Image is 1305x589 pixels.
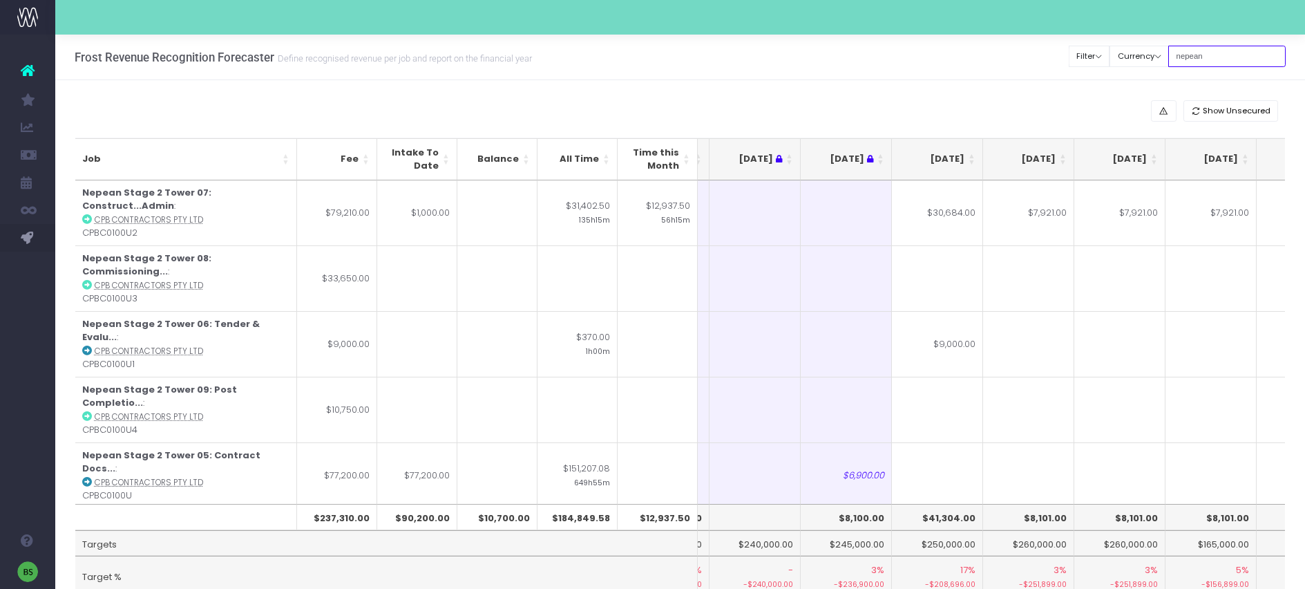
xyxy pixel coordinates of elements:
[274,50,532,64] small: Define recognised revenue per job and report on the financial year
[95,411,203,422] abbr: CPB Contractors Pty Ltd
[618,504,698,530] th: $12,937.50
[788,563,793,577] span: -
[75,442,297,508] td: : CPBC0100U
[75,530,698,557] td: Targets
[82,186,211,213] strong: Nepean Stage 2 Tower 07: Construct...Admin
[1054,563,1067,577] span: 3%
[892,180,983,245] td: $30,684.00
[801,530,892,557] td: $245,000.00
[537,504,618,530] th: $184,849.58
[1236,563,1249,577] span: 5%
[297,442,377,508] td: $77,200.00
[892,530,983,557] td: $250,000.00
[377,504,457,530] th: $90,200.00
[297,504,377,530] th: $237,310.00
[801,138,892,180] th: Aug 25 : activate to sort column ascending
[1165,138,1257,180] th: Dec 25: activate to sort column ascending
[297,180,377,245] td: $79,210.00
[801,442,892,508] td: $6,900.00
[95,214,203,225] abbr: CPB Contractors Pty Ltd
[983,530,1074,557] td: $260,000.00
[983,504,1074,530] th: $8,101.00
[960,563,975,577] span: 17%
[82,252,211,279] strong: Nepean Stage 2 Tower 08: Commissioning...
[1165,530,1257,557] td: $165,000.00
[457,138,537,180] th: Balance: activate to sort column ascending
[871,563,884,577] span: 3%
[537,138,618,180] th: All Time: activate to sort column ascending
[1074,180,1165,245] td: $7,921.00
[82,383,237,410] strong: Nepean Stage 2 Tower 09: Post Completio...
[95,280,203,291] abbr: CPB Contractors Pty Ltd
[1109,46,1169,67] button: Currency
[82,317,260,344] strong: Nepean Stage 2 Tower 06: Tender & Evalu...
[801,504,892,530] th: $8,100.00
[75,311,297,377] td: : CPBC0100U1
[377,180,457,245] td: $1,000.00
[618,138,698,180] th: Time this Month: activate to sort column ascending
[1165,504,1257,530] th: $8,101.00
[1203,105,1270,117] span: Show Unsecured
[586,344,610,357] small: 1h00m
[297,311,377,377] td: $9,000.00
[892,504,983,530] th: $41,304.00
[537,442,618,508] td: $151,207.08
[75,377,297,442] td: : CPBC0100U4
[457,504,537,530] th: $10,700.00
[75,180,297,245] td: : CPBC0100U2
[983,138,1074,180] th: Oct 25: activate to sort column ascending
[618,180,698,245] td: $12,937.50
[1168,46,1286,67] input: Search...
[1183,100,1279,122] button: Show Unsecured
[95,346,203,357] abbr: CPB Contractors Pty Ltd
[1165,180,1257,245] td: $7,921.00
[75,138,297,180] th: Job: activate to sort column ascending
[95,477,203,488] abbr: CPB Contractors Pty Ltd
[1074,530,1165,557] td: $260,000.00
[1074,504,1165,530] th: $8,101.00
[579,213,610,225] small: 135h15m
[709,530,801,557] td: $240,000.00
[297,245,377,311] td: $33,650.00
[297,377,377,442] td: $10,750.00
[574,476,610,488] small: 649h55m
[297,138,377,180] th: Fee: activate to sort column ascending
[17,561,38,582] img: images/default_profile_image.png
[377,442,457,508] td: $77,200.00
[75,245,297,311] td: : CPBC0100U3
[892,311,983,377] td: $9,000.00
[82,449,260,476] strong: Nepean Stage 2 Tower 05: Contract Docs...
[1145,563,1158,577] span: 3%
[892,138,983,180] th: Sep 25: activate to sort column ascending
[75,50,532,64] h3: Frost Revenue Recognition Forecaster
[537,311,618,377] td: $370.00
[709,138,801,180] th: Jul 25 : activate to sort column ascending
[661,213,690,225] small: 56h15m
[537,180,618,245] td: $31,402.50
[983,180,1074,245] td: $7,921.00
[1074,138,1165,180] th: Nov 25: activate to sort column ascending
[1069,46,1110,67] button: Filter
[377,138,457,180] th: Intake To Date: activate to sort column ascending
